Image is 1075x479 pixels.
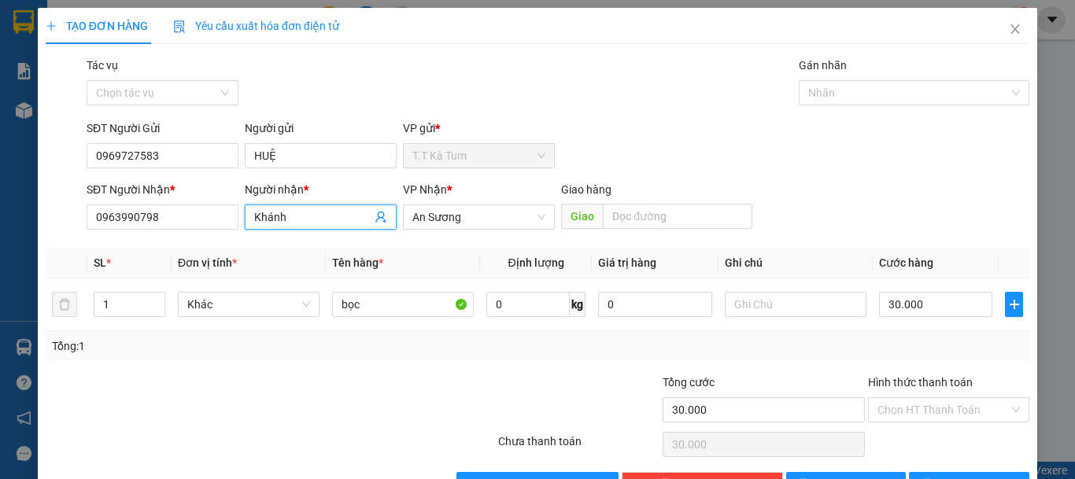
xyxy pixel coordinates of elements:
[993,8,1037,52] button: Close
[173,20,339,32] span: Yêu cầu xuất hóa đơn điện tử
[375,211,387,223] span: user-add
[799,59,847,72] label: Gán nhãn
[598,292,711,317] input: 0
[87,59,118,72] label: Tác vụ
[52,337,416,355] div: Tổng: 1
[178,256,237,269] span: Đơn vị tính
[598,256,656,269] span: Giá trị hàng
[332,292,474,317] input: VD: Bàn, Ghế
[570,292,586,317] span: kg
[603,204,752,229] input: Dọc đường
[1006,298,1022,311] span: plus
[561,204,603,229] span: Giao
[173,20,186,33] img: icon
[187,293,310,316] span: Khác
[879,256,933,269] span: Cước hàng
[403,120,555,137] div: VP gửi
[94,256,106,269] span: SL
[497,433,661,460] div: Chưa thanh toán
[663,376,715,389] span: Tổng cước
[87,181,238,198] div: SĐT Người Nhận
[508,256,563,269] span: Định lượng
[52,292,77,317] button: delete
[87,120,238,137] div: SĐT Người Gửi
[332,256,383,269] span: Tên hàng
[1009,23,1021,35] span: close
[245,120,397,137] div: Người gửi
[719,248,873,278] th: Ghi chú
[725,292,866,317] input: Ghi Chú
[412,144,545,168] span: T.T Kà Tum
[868,376,973,389] label: Hình thức thanh toán
[245,181,397,198] div: Người nhận
[46,20,148,32] span: TẠO ĐƠN HÀNG
[561,183,611,196] span: Giao hàng
[46,20,57,31] span: plus
[1005,292,1023,317] button: plus
[412,205,545,229] span: An Sương
[403,183,447,196] span: VP Nhận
